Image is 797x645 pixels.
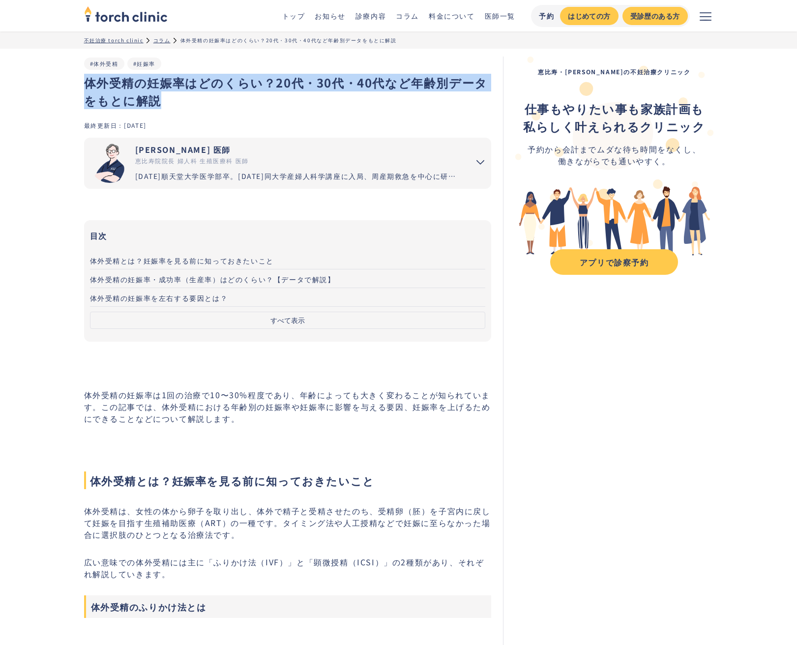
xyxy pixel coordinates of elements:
a: 診療内容 [355,11,386,21]
div: 予約 [539,11,554,21]
a: コラム [153,36,171,44]
div: [DATE] [124,121,147,129]
strong: 仕事もやりたい事も家族計画も [525,100,704,117]
div: 体外受精の妊娠率はどのくらい？20代・30代・40代など年齢別データをもとに解説 [180,36,397,44]
p: 体外受精は、女性の体から卵子を取り出し、体外で精子と受精させたのち、受精卵（胚）を子宮内に戻して妊娠を目指す生殖補助医療（ART）の一種です。タイミング法や人工授精などで妊娠に至らなかった場合に... [84,505,492,540]
a: はじめての方 [560,7,618,25]
div: アプリで診察予約 [559,256,669,268]
span: 体外受精の妊娠率を左右する要因とは？ [90,293,228,303]
a: #体外受精 [90,59,118,67]
a: トップ [282,11,305,21]
div: [PERSON_NAME] 医師 [135,144,462,155]
div: 恵比寿院院長 婦人科 生殖医療科 医師 [135,156,462,165]
div: 受診歴のある方 [630,11,680,21]
h3: 体外受精のふりかけ法とは [84,595,492,618]
p: 広い意味での体外受精には主に「ふりかけ法（IVF）」と「顕微授精（ICSI）」の2種類があり、それぞれ解説していきます。 [84,556,492,580]
a: 不妊治療 torch clinic [84,36,144,44]
a: home [84,7,168,25]
a: お知らせ [315,11,345,21]
a: #妊娠率 [133,59,155,67]
div: 予約から会計までムダな待ち時間をなくし、 働きながらでも通いやすく。 [523,143,705,167]
h1: 体外受精の妊娠率はどのくらい？20代・30代・40代など年齢別データをもとに解説 [84,74,492,109]
a: 受診歴のある方 [622,7,688,25]
a: 体外受精の妊娠率を左右する要因とは？ [90,288,486,307]
a: 料金について [429,11,475,21]
p: 体外受精の妊娠率は1回の治療で10〜30%程度であり、年齢によっても大きく変わることが知られています。この記事では、体外受精における年齢別の妊娠率や妊娠率に影響を与える要因、妊娠率を上げるために... [84,389,492,424]
summary: 市山 卓彦 [PERSON_NAME] 医師 恵比寿院院長 婦人科 生殖医療科 医師 [DATE]順天堂大学医学部卒。[DATE]同大学産婦人科学講座に入局、周産期救急を中心に研鑽を重ねる。[D... [84,138,492,189]
a: 体外受精の妊娠率・成功率（生産率）はどのくらい？【データで解説】 [90,269,486,288]
h3: 目次 [90,228,486,243]
span: 体外受精とは？妊娠率を見る前に知っておきたいこと [90,256,274,265]
a: 医師一覧 [485,11,515,21]
a: アプリで診察予約 [550,249,678,275]
div: [DATE]順天堂大学医学部卒。[DATE]同大学産婦人科学講座に入局、周産期救急を中心に研鑽を重ねる。[DATE]国内有数の不妊治療施設セントマザー産婦人科医院で、女性不妊症のみでなく男性不妊... [135,171,462,181]
strong: 私らしく叶えられるクリニック [523,117,705,135]
div: ‍ ‍ [523,100,705,135]
div: 最終更新日： [84,121,124,129]
button: すべて表示 [90,312,486,329]
a: [PERSON_NAME] 医師 恵比寿院院長 婦人科 生殖医療科 医師 [DATE]順天堂大学医学部卒。[DATE]同大学産婦人科学講座に入局、周産期救急を中心に研鑽を重ねる。[DATE]国内... [84,138,462,189]
strong: 恵比寿・[PERSON_NAME]の不妊治療クリニック [538,67,690,76]
span: 体外受精とは？妊娠率を見る前に知っておきたいこと [84,471,492,489]
div: はじめての方 [568,11,610,21]
ul: パンくずリスト [84,36,713,44]
a: 体外受精とは？妊娠率を見る前に知っておきたいこと [90,251,486,269]
span: 体外受精の妊娠率・成功率（生産率）はどのくらい？【データで解説】 [90,274,335,284]
img: 市山 卓彦 [90,144,129,183]
a: コラム [396,11,419,21]
img: torch clinic [84,3,168,25]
